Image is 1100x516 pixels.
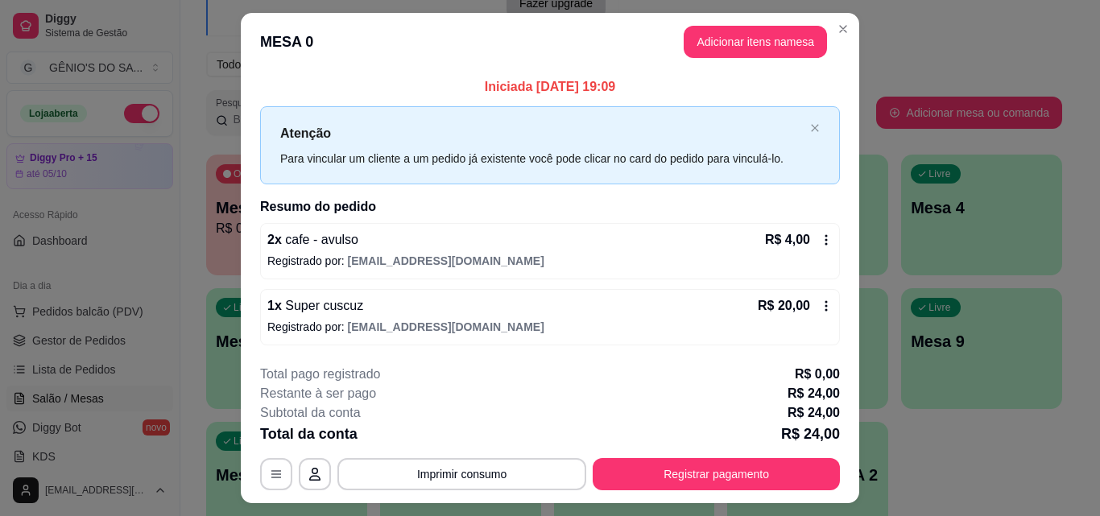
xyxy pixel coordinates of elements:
p: Total pago registrado [260,365,380,384]
p: Total da conta [260,423,358,445]
p: Iniciada [DATE] 19:09 [260,77,840,97]
button: Registrar pagamento [593,458,840,490]
p: R$ 24,00 [781,423,840,445]
div: Para vincular um cliente a um pedido já existente você pode clicar no card do pedido para vinculá... [280,150,804,167]
span: close [810,123,820,133]
button: Close [830,16,856,42]
span: cafe - avulso [282,233,358,246]
button: Adicionar itens namesa [684,26,827,58]
p: R$ 24,00 [788,384,840,403]
button: Imprimir consumo [337,458,586,490]
header: MESA 0 [241,13,859,71]
p: Restante à ser pago [260,384,376,403]
span: Super cuscuz [282,299,363,312]
button: close [810,123,820,134]
span: [EMAIL_ADDRESS][DOMAIN_NAME] [348,320,544,333]
p: Registrado por: [267,253,833,269]
span: [EMAIL_ADDRESS][DOMAIN_NAME] [348,254,544,267]
p: 2 x [267,230,358,250]
p: R$ 0,00 [795,365,840,384]
p: Atenção [280,123,804,143]
p: R$ 24,00 [788,403,840,423]
p: Subtotal da conta [260,403,361,423]
p: R$ 20,00 [758,296,810,316]
p: R$ 4,00 [765,230,810,250]
p: 1 x [267,296,363,316]
p: Registrado por: [267,319,833,335]
h2: Resumo do pedido [260,197,840,217]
